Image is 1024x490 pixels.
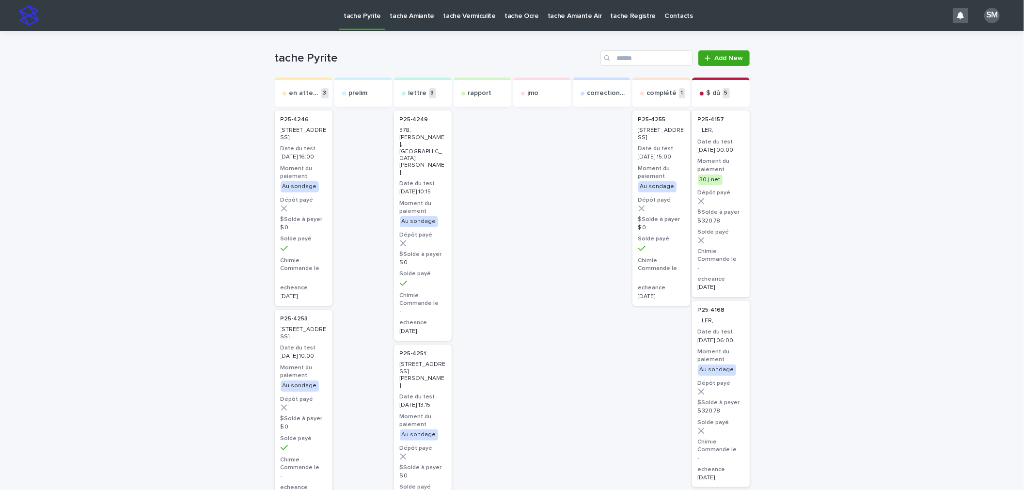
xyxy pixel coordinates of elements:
h3: Moment du paiement [400,413,446,428]
h3: echeance [400,319,446,327]
h3: $Solde à payer [281,216,327,223]
h3: Solde payé [400,270,446,278]
h3: Date du test [400,393,446,401]
h3: Solde payé [638,235,684,243]
p: P25-4255 [638,116,666,123]
h3: Chimie Commande le [638,257,684,272]
h3: Moment du paiement [400,200,446,215]
a: P25-4168 , LER,Date du test[DATE] 06:00Moment du paiementAu sondageDépôt payé$Solde à payer$ 320.... [692,301,750,488]
p: $ 320.78 [698,408,744,414]
h3: Solde payé [281,435,327,443]
div: SM [984,8,1000,23]
p: P25-4157 [698,116,725,123]
p: en attente [289,89,319,97]
p: [DATE] [400,328,446,335]
h3: Dépôt payé [281,395,327,403]
h3: $Solde à payer [400,464,446,472]
h3: Dépôt payé [281,196,327,204]
h3: $Solde à payer [638,216,684,223]
p: 378, [PERSON_NAME], [GEOGRAPHIC_DATA][PERSON_NAME] [400,127,446,176]
p: [STREET_ADDRESS] [281,326,327,340]
p: 3 [321,88,329,98]
p: [DATE] [638,293,684,300]
h3: echeance [698,275,744,283]
h3: $Solde à payer [698,399,744,407]
p: - [400,308,446,315]
div: Au sondage [400,429,438,440]
p: [STREET_ADDRESS] [281,127,327,141]
span: Add New [715,55,743,62]
p: [DATE] [698,474,744,481]
div: Au sondage [281,181,319,192]
p: P25-4253 [281,316,308,322]
h3: Dépôt payé [638,196,684,204]
p: correction exp [587,89,627,97]
h3: Date du test [698,138,744,146]
h3: Solde payé [698,419,744,427]
div: Au sondage [400,216,438,227]
a: P25-4249 378, [PERSON_NAME], [GEOGRAPHIC_DATA][PERSON_NAME]Date du test[DATE] 10:15Moment du paie... [394,111,452,341]
div: Au sondage [638,181,677,192]
h3: Chimie Commande le [698,438,744,454]
h3: Moment du paiement [281,364,327,379]
div: 30 j net [698,174,723,185]
img: stacker-logo-s-only.png [19,6,39,25]
p: [DATE] [698,284,744,291]
p: [DATE] 15:00 [638,154,684,160]
p: [DATE] 06:00 [698,337,744,344]
p: - [698,265,744,271]
p: , LER, [698,317,744,324]
h3: Chimie Commande le [281,456,327,472]
p: P25-4251 [400,350,426,357]
p: P25-4168 [698,307,725,314]
h3: Moment du paiement [638,165,684,180]
p: , LER, [698,127,744,134]
div: Au sondage [281,380,319,391]
input: Search [600,50,693,66]
p: rapport [468,89,492,97]
h3: Date du test [400,180,446,188]
p: $ 0 [281,424,327,430]
p: - [638,273,684,280]
p: jmo [528,89,539,97]
p: [DATE] 13:15 [400,402,446,409]
a: P25-4157 , LER,Date du test[DATE] 00:00Moment du paiement30 j netDépôt payé$Solde à payer$ 320.78... [692,111,750,297]
h3: Solde payé [281,235,327,243]
h3: echeance [638,284,684,292]
h3: Date du test [281,344,327,352]
h3: Dépôt payé [400,444,446,452]
a: P25-4246 [STREET_ADDRESS]Date du test[DATE] 16:00Moment du paiementAu sondageDépôt payé$Solde à p... [275,111,332,306]
p: $ 320.78 [698,218,744,224]
p: $ 0 [400,259,446,266]
p: prelim [349,89,368,97]
h3: Moment du paiement [281,165,327,180]
h3: $Solde à payer [698,208,744,216]
a: P25-4255 [STREET_ADDRESS]Date du test[DATE] 15:00Moment du paiementAu sondageDépôt payé$Solde à p... [632,111,690,306]
h3: echeance [281,284,327,292]
h3: echeance [698,466,744,474]
h3: Date du test [698,328,744,336]
p: 5 [723,88,730,98]
h3: Moment du paiement [698,348,744,364]
p: P25-4246 [281,116,309,123]
p: [DATE] 00:00 [698,147,744,154]
p: [STREET_ADDRESS][PERSON_NAME] [400,361,446,389]
p: [DATE] 16:00 [281,154,327,160]
p: 3 [429,88,436,98]
h3: Dépôt payé [400,231,446,239]
p: $ 0 [281,224,327,231]
p: P25-4249 [400,116,428,123]
p: - [281,273,327,280]
p: - [698,455,744,461]
div: Au sondage [698,364,736,375]
p: complété [647,89,677,97]
h3: Chimie Commande le [281,257,327,272]
h3: Moment du paiement [698,158,744,173]
h1: tache Pyrite [275,51,597,65]
p: [DATE] [281,293,327,300]
h3: Solde payé [698,228,744,236]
